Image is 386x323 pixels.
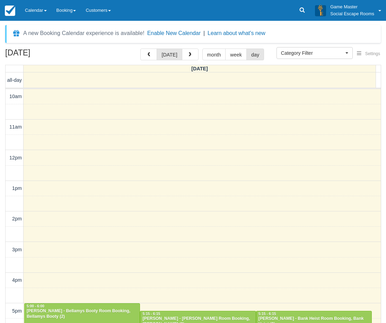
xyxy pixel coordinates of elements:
span: | [203,30,205,36]
button: day [246,49,264,60]
span: 3pm [12,247,22,252]
a: Learn about what's new [208,30,265,36]
button: week [225,49,247,60]
span: 10am [9,94,22,99]
span: 5:15 - 6:15 [258,312,276,316]
p: Game Master [330,3,374,10]
span: 5:00 - 6:00 [27,304,44,308]
h2: [DATE] [5,49,93,61]
p: Social Escape Rooms [330,10,374,17]
span: 12pm [9,155,22,160]
span: all-day [7,77,22,83]
span: Settings [365,51,380,56]
div: [PERSON_NAME] - Bellamys Booty Room Booking, Bellamys Booty (2) [26,308,138,320]
button: Enable New Calendar [147,30,201,37]
button: [DATE] [157,49,182,60]
span: 5pm [12,308,22,314]
span: 5:15 - 6:15 [142,312,160,316]
span: [DATE] [191,66,208,71]
button: Settings [353,49,384,59]
span: 4pm [12,277,22,283]
span: Category Filter [281,50,344,56]
span: 1pm [12,185,22,191]
img: checkfront-main-nav-mini-logo.png [5,6,15,16]
span: 2pm [12,216,22,221]
img: A3 [315,5,326,16]
div: A new Booking Calendar experience is available! [23,29,144,37]
button: month [202,49,226,60]
button: Category Filter [277,47,353,59]
span: 11am [9,124,22,130]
